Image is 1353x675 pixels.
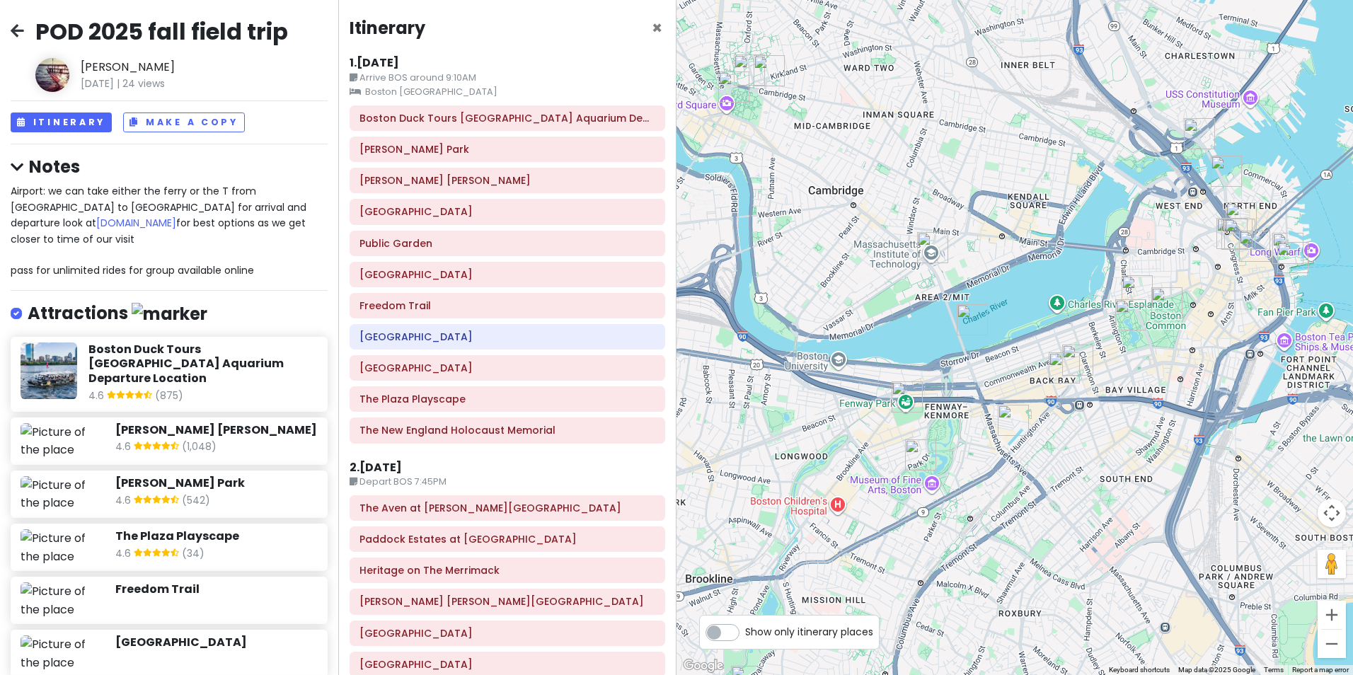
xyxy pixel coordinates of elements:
[1318,630,1346,658] button: Zoom out
[88,342,317,386] h6: Boston Duck Tours [GEOGRAPHIC_DATA] Aquarium Departure Location
[123,112,245,133] button: Make a Copy
[998,405,1029,436] div: Christian Science Plaza
[350,461,402,475] h6: 2 . [DATE]
[1292,666,1349,674] a: Report a map error
[652,20,662,37] button: Close
[359,268,655,281] h6: Boston Common
[115,492,134,511] span: 4.6
[81,58,288,76] span: [PERSON_NAME]
[21,342,77,399] img: Picture of the place
[155,388,183,406] span: (875)
[35,17,288,47] h2: POD 2025 fall field trip
[1216,218,1248,249] div: The Plaza Playscape
[359,502,655,514] h6: The Aven at Newton Highlands
[359,143,655,156] h6: Paul Revere Park
[21,423,103,459] img: Picture of the place
[359,658,655,671] h6: Harvard University Graduate School Of Design
[1109,665,1170,675] button: Keyboard shortcuts
[359,627,655,640] h6: Harvard University
[680,657,727,675] a: Open this area in Google Maps (opens a new window)
[350,71,665,85] small: Arrive BOS around 9:10AM
[1277,242,1308,273] div: Boston Duck Tours New England Aquarium Departure Location
[1221,219,1253,250] div: The New England Holocaust Memorial
[28,302,207,325] h4: Attractions
[1226,202,1257,233] div: Rose Kennedy Greenway
[115,635,318,650] h6: [GEOGRAPHIC_DATA]
[359,424,655,437] h6: The New England Holocaust Memorial
[359,237,655,250] h6: Public Garden
[117,76,120,91] span: |
[11,112,112,133] button: Itinerary
[359,330,655,343] h6: Union Oyster House
[350,475,665,489] small: Depart BOS 7:45PM
[1115,299,1146,330] div: Public Garden
[1318,499,1346,527] button: Map camera controls
[115,423,318,438] h6: [PERSON_NAME] [PERSON_NAME]
[35,58,69,92] img: Author
[1178,666,1255,674] span: Map data ©2025 Google
[115,582,318,597] h6: Freedom Trail
[1239,231,1270,262] div: Faneuil Hall Marketplace
[359,174,655,187] h6: Rose Kennedy Greenway
[359,112,655,125] h6: Boston Duck Tours New England Aquarium Departure Location
[359,362,655,374] h6: Faneuil Hall Marketplace
[1318,601,1346,629] button: Zoom in
[1184,118,1215,149] div: Paul Revere Park
[1264,666,1284,674] a: Terms
[81,76,288,91] span: [DATE] 24 views
[88,388,107,406] span: 4.6
[182,546,205,564] span: (34)
[350,56,399,71] h6: 1 . [DATE]
[359,299,655,312] h6: Freedom Trail
[905,439,936,471] div: Back Bay Fens
[21,582,103,618] img: Picture of the place
[1151,287,1182,318] div: Boston Common
[182,492,210,511] span: (542)
[1122,275,1153,306] div: Beacon Hill
[734,54,765,86] div: Tanner fountain
[1272,233,1303,264] div: Boston Marriott Long Wharf
[182,439,217,457] span: (1,048)
[1049,352,1080,383] div: Boston Public Library - Central Library
[350,85,665,99] small: Boston [GEOGRAPHIC_DATA]
[1224,219,1255,250] div: Union Oyster House
[1062,345,1093,376] div: Copley Square
[96,216,176,230] a: [DOMAIN_NAME]
[754,55,785,86] div: Harvard University Graduate School Of Design
[718,71,749,103] div: Harvard University
[132,303,207,325] img: marker
[892,381,923,412] div: Fenway Park
[11,184,309,277] span: Airport: we can take either the ferry or the T from [GEOGRAPHIC_DATA] to [GEOGRAPHIC_DATA] for ar...
[652,16,662,40] span: Close itinerary
[21,635,103,671] img: Picture of the place
[359,533,655,546] h6: Paddock Estates at Boxborough Apartments
[917,232,948,263] div: Massachusetts Institute of Technology
[1211,156,1242,187] div: Freedom Trail
[21,529,103,565] img: Picture of the place
[680,657,727,675] img: Google
[1318,550,1346,578] button: Drag Pegman onto the map to open Street View
[359,393,655,405] h6: The Plaza Playscape
[115,546,134,564] span: 4.6
[359,564,655,577] h6: Heritage on The Merrimack
[21,476,103,512] img: Picture of the place
[957,304,988,335] div: Charles River Basin
[115,439,134,457] span: 4.6
[115,529,318,544] h6: The Plaza Playscape
[350,17,425,39] h4: Itinerary
[115,476,318,491] h6: [PERSON_NAME] Park
[359,205,655,218] h6: Beacon Hill
[745,624,873,640] span: Show only itinerary places
[11,156,328,178] h4: Notes
[359,595,655,608] h6: Frederick Law Olmsted National Historic Site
